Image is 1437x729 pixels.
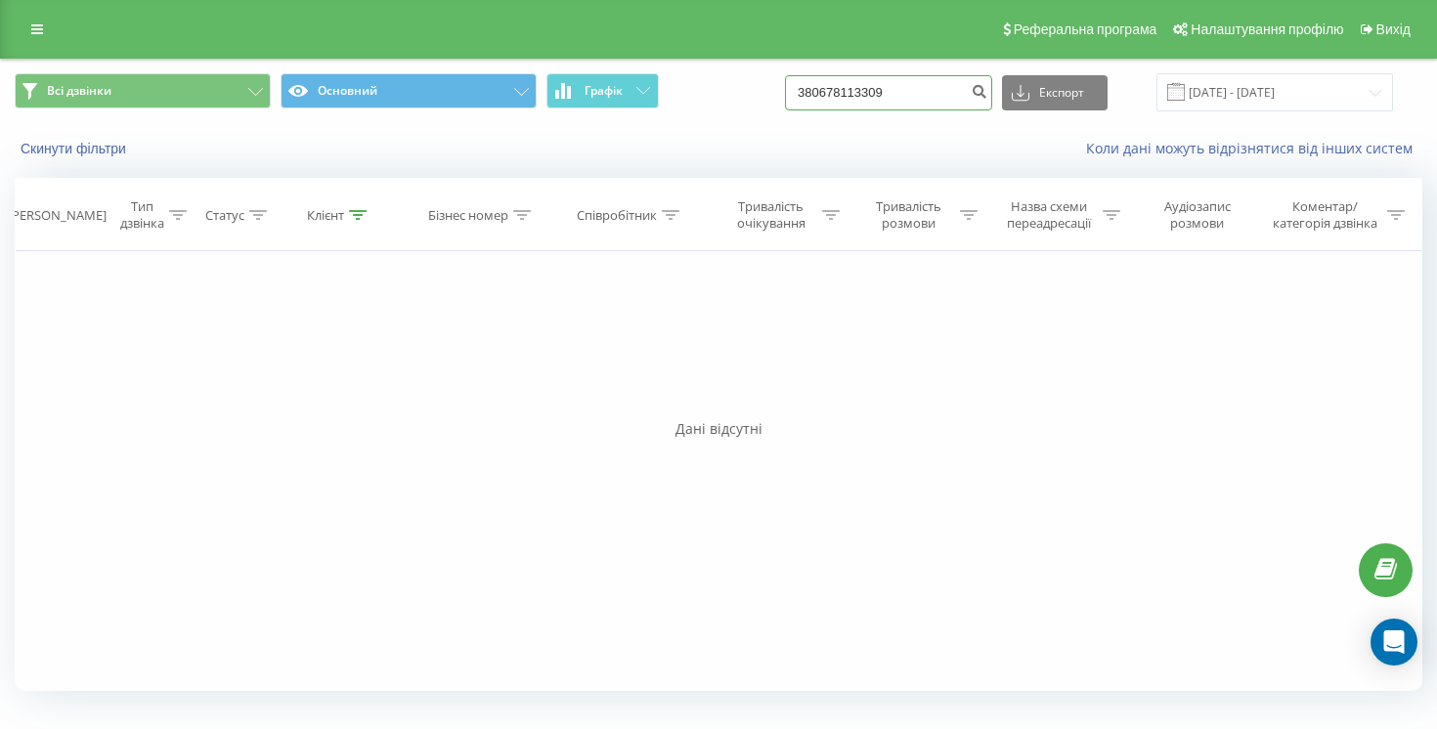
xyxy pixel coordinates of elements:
[281,73,537,108] button: Основний
[785,75,992,110] input: Пошук за номером
[1000,198,1098,232] div: Назва схеми переадресації
[15,419,1422,439] div: Дані відсутні
[1002,75,1108,110] button: Експорт
[1376,21,1411,37] span: Вихід
[205,207,244,224] div: Статус
[862,198,955,232] div: Тривалість розмови
[1191,21,1343,37] span: Налаштування профілю
[1371,619,1417,665] div: Open Intercom Messenger
[8,207,107,224] div: [PERSON_NAME]
[15,73,271,108] button: Всі дзвінки
[307,207,344,224] div: Клієнт
[546,73,659,108] button: Графік
[577,207,657,224] div: Співробітник
[1143,198,1252,232] div: Аудіозапис розмови
[428,207,508,224] div: Бізнес номер
[1014,21,1157,37] span: Реферальна програма
[725,198,818,232] div: Тривалість очікування
[15,140,136,157] button: Скинути фільтри
[47,83,111,99] span: Всі дзвінки
[120,198,164,232] div: Тип дзвінка
[1086,139,1422,157] a: Коли дані можуть відрізнятися вiд інших систем
[1268,198,1382,232] div: Коментар/категорія дзвінка
[585,84,623,98] span: Графік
